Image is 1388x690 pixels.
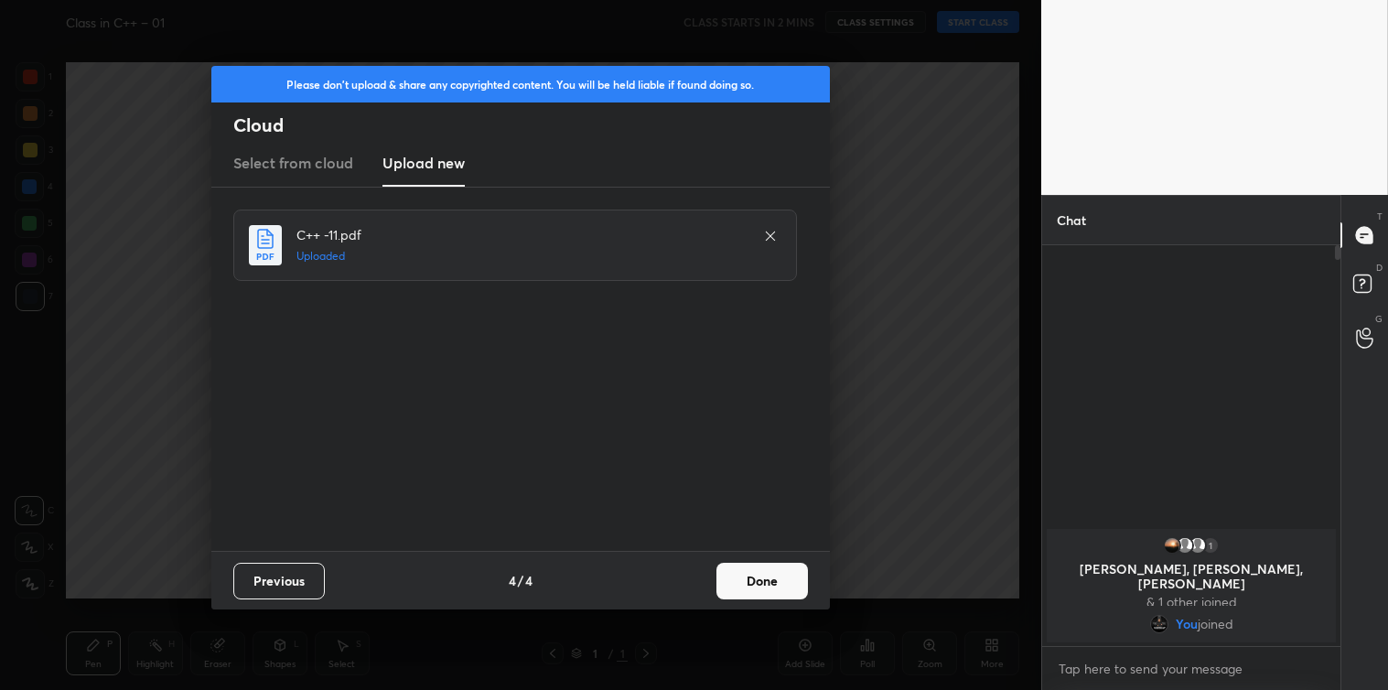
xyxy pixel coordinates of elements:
p: & 1 other joined [1058,595,1325,609]
p: Chat [1042,196,1101,244]
h3: Upload new [382,152,465,174]
span: joined [1197,617,1232,631]
p: G [1375,312,1383,326]
img: e60519a4c4f740609fbc41148676dd3d.jpg [1149,615,1167,633]
h2: Cloud [233,113,830,137]
div: grid [1042,525,1340,646]
img: 306eb75061cb4917bb92dd4ae3ab7288.jpg [1163,536,1181,555]
p: D [1376,261,1383,275]
div: 1 [1201,536,1220,555]
button: Previous [233,563,325,599]
p: [PERSON_NAME], [PERSON_NAME], [PERSON_NAME] [1058,562,1325,591]
img: default.png [1189,536,1207,555]
h4: 4 [525,571,533,590]
p: T [1377,210,1383,223]
button: Done [716,563,808,599]
span: You [1175,617,1197,631]
h4: / [518,571,523,590]
h4: 4 [509,571,516,590]
div: Please don't upload & share any copyrighted content. You will be held liable if found doing so. [211,66,830,102]
h4: C++ -11.pdf [296,225,745,244]
img: default.png [1176,536,1194,555]
h5: Uploaded [296,248,745,264]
